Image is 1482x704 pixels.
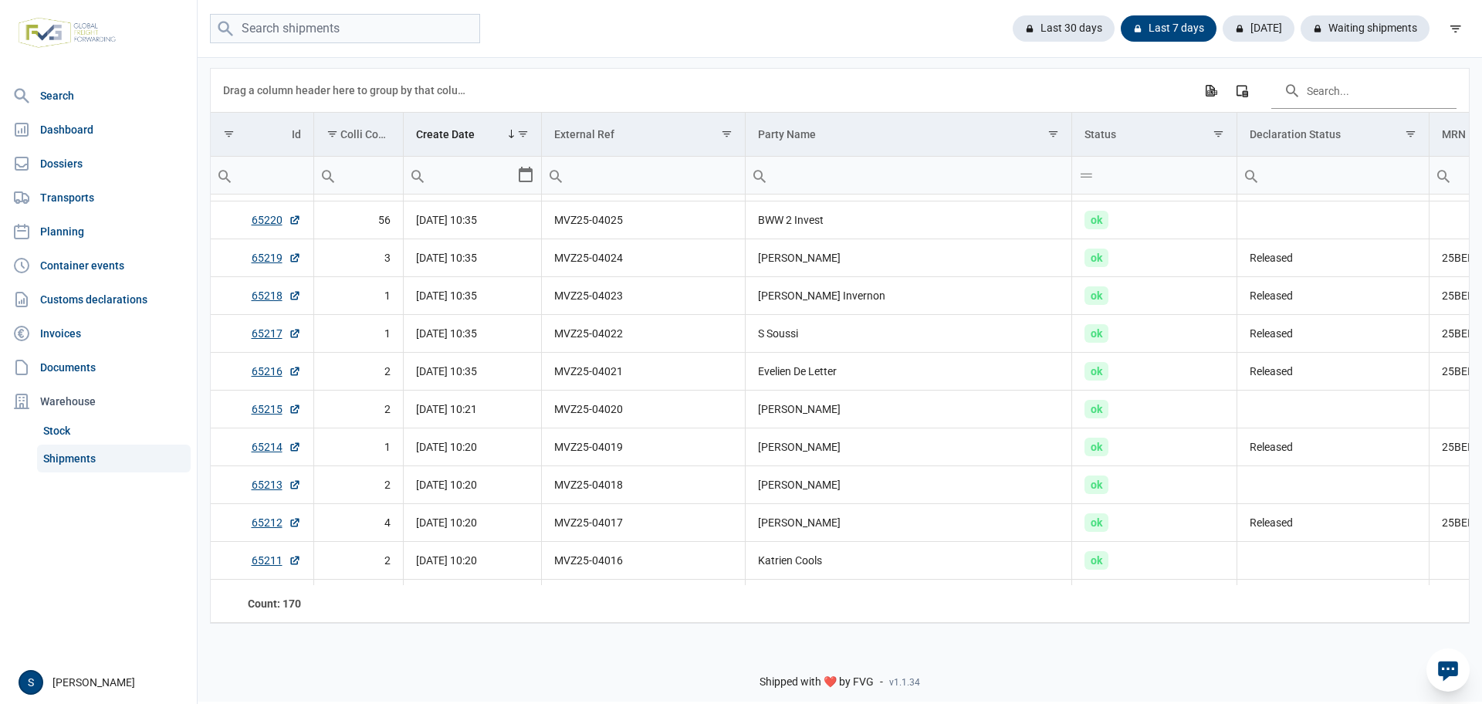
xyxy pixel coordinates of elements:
div: Search box [211,157,239,194]
td: 2 [313,352,404,390]
td: Column Id [211,113,313,157]
a: 65214 [252,439,301,455]
a: Dashboard [6,114,191,145]
div: Search box [542,157,570,194]
span: Show filter options for column 'Id' [223,128,235,140]
td: 56 [313,201,404,239]
a: Customs declarations [6,284,191,315]
td: 1 [313,314,404,352]
span: Show filter options for column 'Create Date' [517,128,529,140]
span: ok [1084,400,1108,418]
div: Id Count: 170 [223,596,301,611]
td: MVZ25-04015 [542,579,746,617]
td: Released [1237,239,1430,276]
div: Data grid with 170 rows and 18 columns [211,69,1469,623]
span: ok [1084,286,1108,305]
div: [DATE] [1223,15,1294,42]
td: [PERSON_NAME] [746,239,1072,276]
input: Search shipments [210,14,480,44]
td: Filter cell [1072,157,1237,195]
span: Show filter options for column 'Party Name' [1047,128,1059,140]
span: [DATE] 10:35 [416,252,477,264]
span: ok [1084,211,1108,229]
span: v1.1.34 [889,676,920,689]
a: Transports [6,182,191,213]
td: S Soussi [746,314,1072,352]
span: ok [1084,476,1108,494]
td: Evelien De Letter [746,352,1072,390]
td: [PERSON_NAME] [746,503,1072,541]
td: BWW 2 Invest [746,201,1072,239]
td: Filter cell [746,157,1072,195]
a: 65216 [252,364,301,379]
span: [DATE] 10:20 [416,479,477,491]
td: MVZ25-04025 [542,201,746,239]
input: Filter cell [404,157,516,194]
span: [DATE] 10:35 [416,327,477,340]
td: Column Party Name [746,113,1072,157]
span: ok [1084,324,1108,343]
div: Drag a column header here to group by that column [223,78,471,103]
td: Column Create Date [404,113,542,157]
div: Select [516,157,535,194]
input: Filter cell [1237,157,1429,194]
div: filter [1442,15,1470,42]
td: MVZ25-04023 [542,276,746,314]
div: Search box [1237,157,1265,194]
td: Released [1237,503,1430,541]
span: [DATE] 10:21 [416,403,477,415]
span: - [880,675,883,689]
td: MVZ25-04018 [542,465,746,503]
td: 2 [313,390,404,428]
td: MVZ25-04021 [542,352,746,390]
div: Colli Count [340,128,392,140]
a: 65212 [252,515,301,530]
td: 3 [313,239,404,276]
span: [DATE] 10:20 [416,554,477,567]
td: MVZ25-04022 [542,314,746,352]
div: Data grid toolbar [223,69,1457,112]
td: Katrien Cools [746,541,1072,579]
div: Search box [746,157,773,194]
td: [PERSON_NAME] [746,465,1072,503]
td: MVZ25-04019 [542,428,746,465]
input: Filter cell [746,157,1071,194]
td: Column Status [1072,113,1237,157]
td: Column External Ref [542,113,746,157]
input: Search in the data grid [1271,72,1457,109]
a: 65215 [252,401,301,417]
div: External Ref [554,128,614,140]
td: MVZ25-04017 [542,503,746,541]
span: Show filter options for column 'Declaration Status' [1405,128,1416,140]
td: 2 [313,465,404,503]
td: [PERSON_NAME] [746,390,1072,428]
td: Released [1237,276,1430,314]
span: ok [1084,362,1108,381]
div: Warehouse [6,386,191,417]
td: Filter cell [313,157,404,195]
a: Stock [37,417,191,445]
td: Released [1237,428,1430,465]
a: Invoices [6,318,191,349]
div: Declaration Status [1250,128,1341,140]
a: 65211 [252,553,301,568]
div: Last 30 days [1013,15,1115,42]
span: Show filter options for column 'Status' [1213,128,1224,140]
td: [PERSON_NAME] [746,428,1072,465]
a: 65218 [252,288,301,303]
div: Status [1084,128,1116,140]
div: Search box [1072,157,1100,194]
div: Create Date [416,128,475,140]
a: Dossiers [6,148,191,179]
span: [DATE] 10:35 [416,365,477,377]
div: Id [292,128,301,140]
div: S [19,670,43,695]
div: Last 7 days [1121,15,1216,42]
td: 1 [313,276,404,314]
span: [DATE] 10:35 [416,214,477,226]
div: Waiting shipments [1301,15,1430,42]
input: Filter cell [1072,157,1237,194]
td: 3 [313,579,404,617]
td: Filter cell [542,157,746,195]
div: Search box [314,157,342,194]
